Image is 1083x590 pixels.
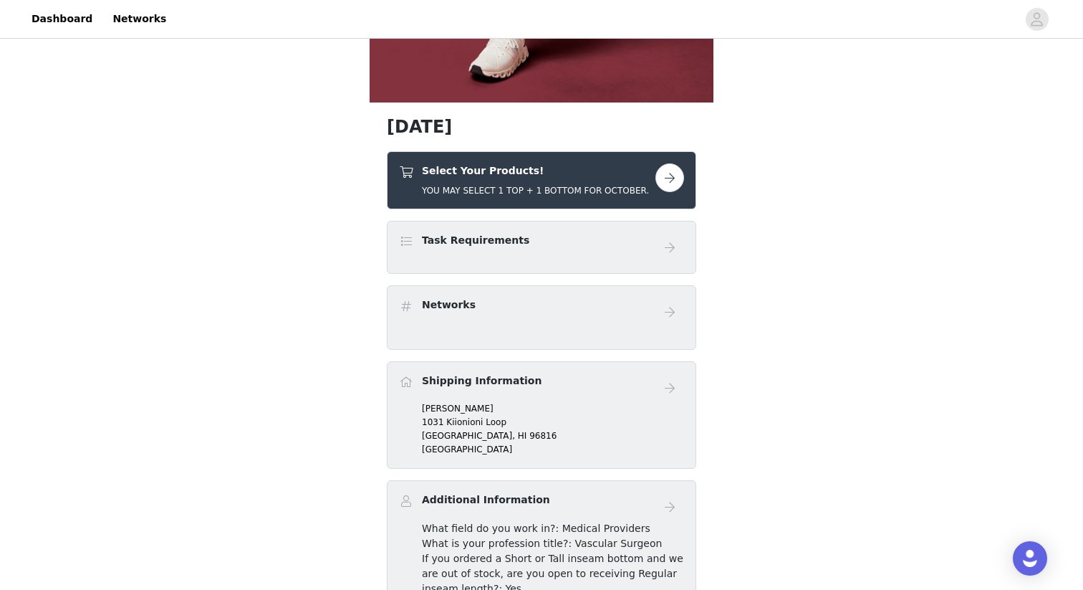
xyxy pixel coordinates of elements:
h4: Select Your Products! [422,163,649,179]
span: 96816 [529,431,557,441]
span: [GEOGRAPHIC_DATA], [422,431,515,441]
div: Select Your Products! [387,151,696,209]
div: Task Requirements [387,221,696,274]
span: What is your profession title?: Vascular Surgeon [422,538,662,549]
a: Dashboard [23,3,101,35]
h4: Task Requirements [422,233,529,248]
p: 1031 Kiionioni Loop [422,416,684,429]
div: avatar [1030,8,1044,31]
h1: [DATE] [387,114,696,140]
p: [GEOGRAPHIC_DATA] [422,443,684,456]
span: HI [518,431,527,441]
a: Networks [104,3,175,35]
div: Open Intercom Messenger [1013,541,1047,576]
div: Networks [387,285,696,350]
div: Shipping Information [387,361,696,470]
h4: Shipping Information [422,373,541,389]
h5: YOU MAY SELECT 1 TOP + 1 BOTTOM FOR OCTOBER. [422,184,649,197]
span: What field do you work in?: Medical Providers [422,523,650,534]
h4: Additional Information [422,493,550,508]
p: [PERSON_NAME] [422,402,684,415]
h4: Networks [422,298,476,313]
